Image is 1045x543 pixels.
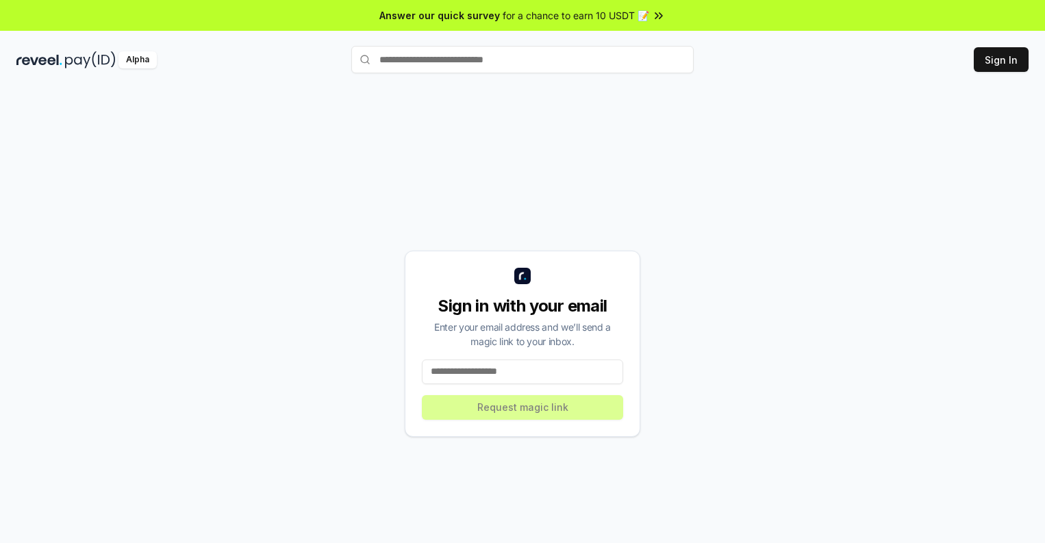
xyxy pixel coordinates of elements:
[514,268,531,284] img: logo_small
[974,47,1029,72] button: Sign In
[422,295,623,317] div: Sign in with your email
[118,51,157,68] div: Alpha
[422,320,623,349] div: Enter your email address and we’ll send a magic link to your inbox.
[503,8,649,23] span: for a chance to earn 10 USDT 📝
[16,51,62,68] img: reveel_dark
[379,8,500,23] span: Answer our quick survey
[65,51,116,68] img: pay_id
